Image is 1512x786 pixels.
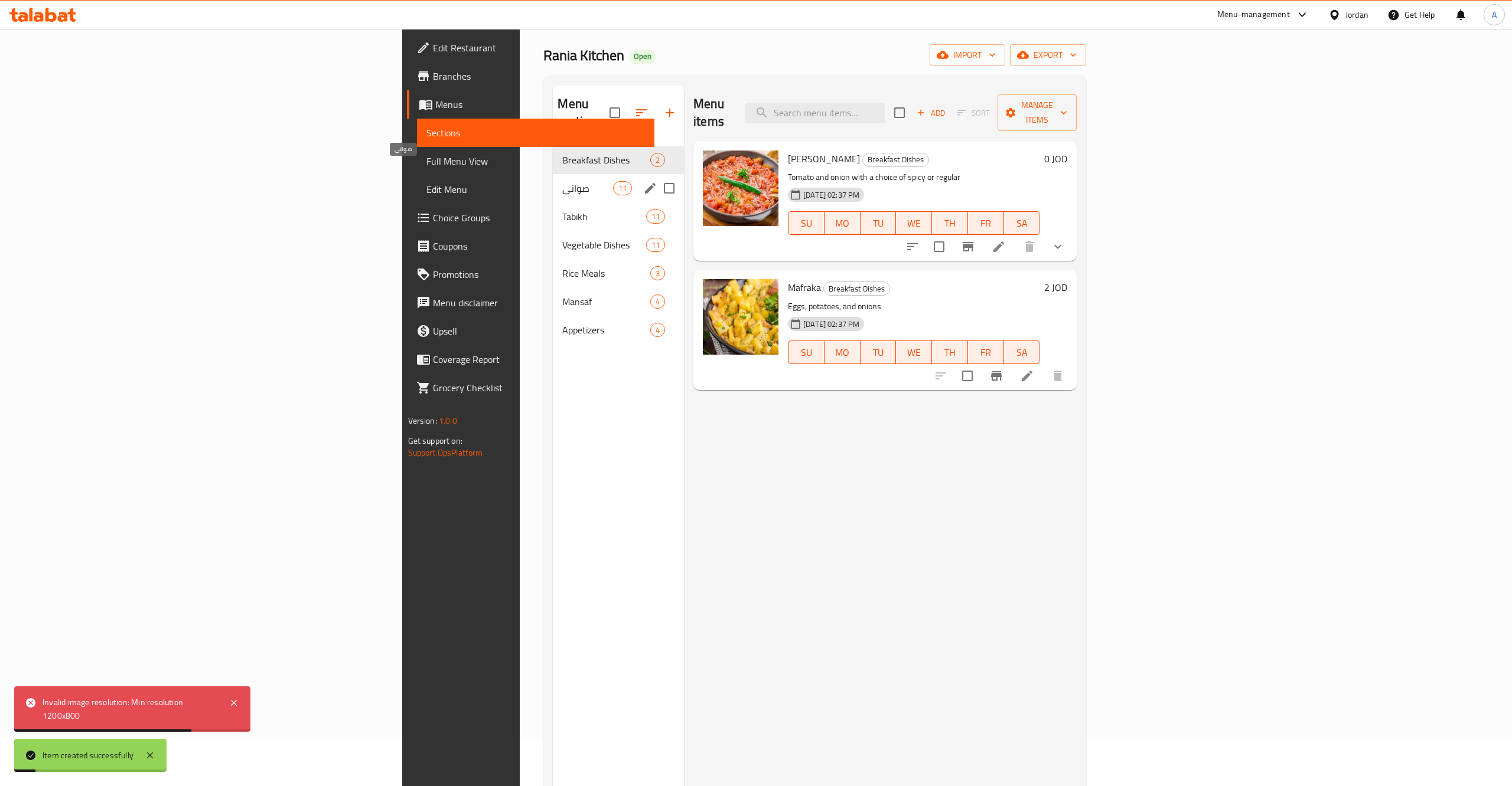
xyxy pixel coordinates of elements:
button: FR [968,211,1004,235]
span: Select to update [927,234,951,259]
span: Add item [912,104,950,122]
span: [DATE] 02:37 PM [799,189,864,201]
button: MO [825,211,861,235]
span: FR [973,344,999,361]
p: Tomato and onion with a choice of spicy or regular [788,170,1039,185]
div: items [650,153,665,167]
a: Branches [407,62,655,90]
a: Sections [417,119,655,147]
span: SA [1009,215,1035,232]
div: Jordan [1345,8,1368,21]
button: export [1010,44,1086,66]
span: Branches [433,69,646,83]
span: Sections [426,126,646,140]
a: Coupons [407,232,655,260]
span: Menus [435,97,646,112]
span: Select section [887,100,912,125]
div: Breakfast Dishes2 [553,146,684,174]
a: Grocery Checklist [407,374,655,402]
span: WE [901,215,927,232]
span: Edit Restaurant [433,41,646,55]
span: WE [901,344,927,361]
p: Eggs, potatoes, and onions [788,299,1039,314]
button: Manage items [998,94,1077,131]
span: MO [829,215,856,232]
span: Rice Meals [562,266,650,280]
div: Breakfast Dishes [562,153,650,167]
div: items [646,238,665,252]
span: 11 [614,183,631,194]
button: SA [1004,340,1040,364]
button: MO [825,340,861,364]
span: Menu disclaimer [433,296,646,310]
button: edit [641,179,659,197]
button: TU [861,340,897,364]
button: delete [1044,362,1072,390]
input: search [745,103,885,123]
button: Add [912,104,950,122]
button: import [930,44,1005,66]
span: TH [937,344,963,361]
button: Add section [656,99,684,127]
div: Appetizers4 [553,316,684,344]
div: items [650,266,665,280]
div: items [650,323,665,337]
a: Promotions [407,260,655,289]
div: Invalid image resolution: Min resolution 1200x800 [43,696,217,722]
span: 1.0.0 [439,413,457,428]
nav: Menu sections [553,141,684,349]
img: Mafraka [703,279,778,355]
a: Menu disclaimer [407,289,655,317]
h2: Menu items [693,95,731,130]
div: Breakfast Dishes [862,153,929,167]
a: Edit Restaurant [407,34,655,62]
h6: 0 JOD [1044,150,1067,167]
div: صواني11edit [553,174,684,202]
span: [PERSON_NAME] [788,150,860,168]
span: Choice Groups [433,211,646,225]
button: FR [968,340,1004,364]
a: Support.OpsPlatform [408,445,483,460]
svg: Show Choices [1051,240,1065,254]
div: Breakfast Dishes [823,281,890,296]
div: Rice Meals3 [553,259,684,287]
button: show more [1044,232,1072,261]
span: Select all sections [602,100,627,125]
span: SU [793,344,820,361]
span: Mansaf [562,294,650,309]
span: Coupons [433,239,646,253]
span: export [1019,48,1077,63]
span: 11 [647,240,664,251]
span: TU [865,215,892,232]
div: items [613,181,632,195]
span: Upsell [433,324,646,338]
span: Full Menu View [426,154,646,168]
span: Grocery Checklist [433,381,646,395]
span: Sort sections [627,99,656,127]
a: Menus [407,90,655,119]
h6: 2 JOD [1044,279,1067,296]
a: Edit Menu [417,175,655,204]
span: 11 [647,211,664,222]
span: SU [793,215,820,232]
span: Vegetable Dishes [562,238,646,252]
span: Tabikh [562,209,646,224]
a: Full Menu View [417,147,655,175]
span: Add [915,106,947,120]
button: TH [932,211,968,235]
span: FR [973,215,999,232]
button: Branch-specific-item [954,232,982,261]
span: TU [865,344,892,361]
a: Coverage Report [407,345,655,374]
span: A [1492,8,1497,21]
div: Tabikh11 [553,202,684,231]
a: Choice Groups [407,204,655,232]
span: SA [1009,344,1035,361]
button: SU [788,211,825,235]
div: items [646,209,665,224]
span: Mafraka [788,279,821,296]
span: Version: [408,413,437,428]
